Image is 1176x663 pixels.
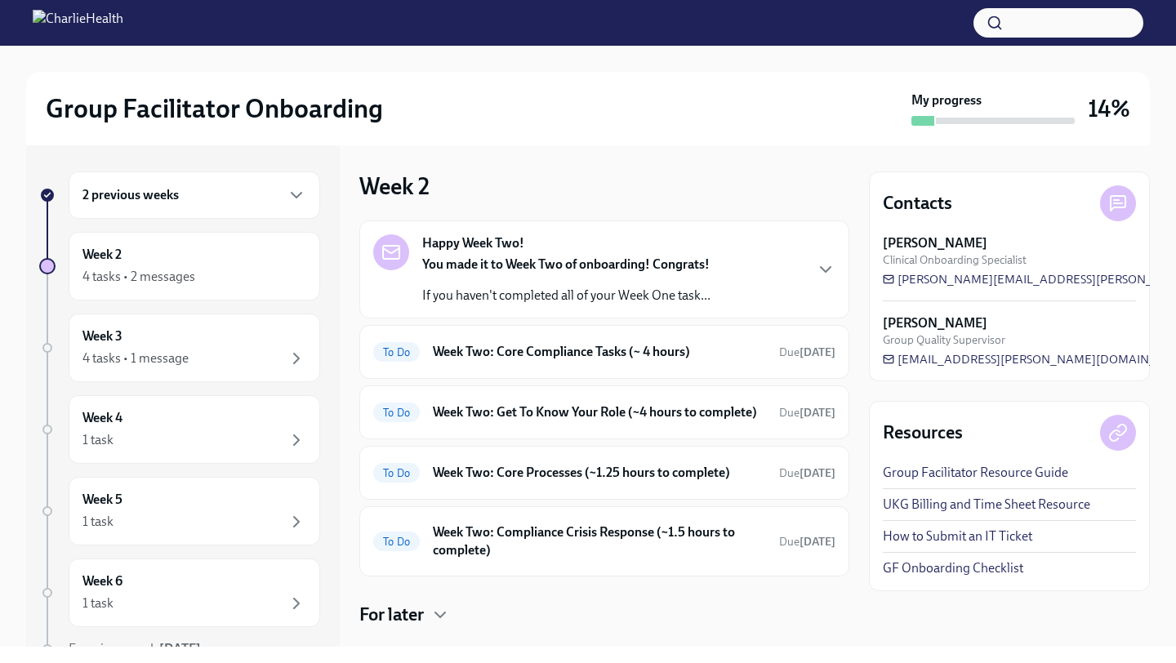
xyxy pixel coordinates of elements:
h2: Group Facilitator Onboarding [46,92,383,125]
h6: Week Two: Get To Know Your Role (~4 hours to complete) [433,403,766,421]
strong: You made it to Week Two of onboarding! Congrats! [422,256,710,272]
h4: Contacts [883,191,952,216]
h6: Week 6 [82,572,122,590]
div: 2 previous weeks [69,171,320,219]
span: Due [779,466,835,480]
strong: [DATE] [159,641,201,656]
h6: Week 4 [82,409,122,427]
a: Week 51 task [39,477,320,545]
h6: Week 5 [82,491,122,509]
span: September 29th, 2025 10:00 [779,465,835,481]
strong: [DATE] [800,466,835,480]
a: To DoWeek Two: Core Compliance Tasks (~ 4 hours)Due[DATE] [373,339,835,365]
a: To DoWeek Two: Core Processes (~1.25 hours to complete)Due[DATE] [373,460,835,486]
a: GF Onboarding Checklist [883,559,1023,577]
span: To Do [373,346,420,358]
strong: Happy Week Two! [422,234,524,252]
strong: My progress [911,91,982,109]
span: Experience ends [69,641,201,656]
a: Week 61 task [39,558,320,627]
strong: [DATE] [800,535,835,549]
h6: Week Two: Core Compliance Tasks (~ 4 hours) [433,343,766,361]
span: Due [779,406,835,420]
a: Week 24 tasks • 2 messages [39,232,320,300]
strong: [DATE] [800,406,835,420]
p: If you haven't completed all of your Week One task... [422,287,710,305]
div: 4 tasks • 2 messages [82,268,195,286]
span: September 29th, 2025 10:00 [779,405,835,420]
h3: 14% [1088,94,1130,123]
span: To Do [373,467,420,479]
div: 1 task [82,431,114,449]
div: For later [359,603,849,627]
h6: Week Two: Core Processes (~1.25 hours to complete) [433,464,766,482]
a: To DoWeek Two: Compliance Crisis Response (~1.5 hours to complete)Due[DATE] [373,520,835,563]
h6: Week 2 [82,246,122,264]
a: Week 34 tasks • 1 message [39,314,320,382]
div: 1 task [82,594,114,612]
span: Due [779,535,835,549]
img: CharlieHealth [33,10,123,36]
span: To Do [373,407,420,419]
h6: Week Two: Compliance Crisis Response (~1.5 hours to complete) [433,523,766,559]
a: Group Facilitator Resource Guide [883,464,1068,482]
h6: Week 3 [82,327,122,345]
h4: For later [359,603,424,627]
a: UKG Billing and Time Sheet Resource [883,496,1090,514]
strong: [PERSON_NAME] [883,234,987,252]
span: September 29th, 2025 10:00 [779,534,835,550]
span: To Do [373,536,420,548]
div: 1 task [82,513,114,531]
h3: Week 2 [359,171,430,201]
span: Group Quality Supervisor [883,332,1005,348]
h4: Resources [883,420,963,445]
span: Due [779,345,835,359]
h6: 2 previous weeks [82,186,179,204]
a: How to Submit an IT Ticket [883,527,1032,545]
a: Week 41 task [39,395,320,464]
a: To DoWeek Two: Get To Know Your Role (~4 hours to complete)Due[DATE] [373,399,835,425]
strong: [DATE] [800,345,835,359]
strong: [PERSON_NAME] [883,314,987,332]
div: 4 tasks • 1 message [82,349,189,367]
span: Clinical Onboarding Specialist [883,252,1027,268]
span: September 29th, 2025 10:00 [779,345,835,360]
